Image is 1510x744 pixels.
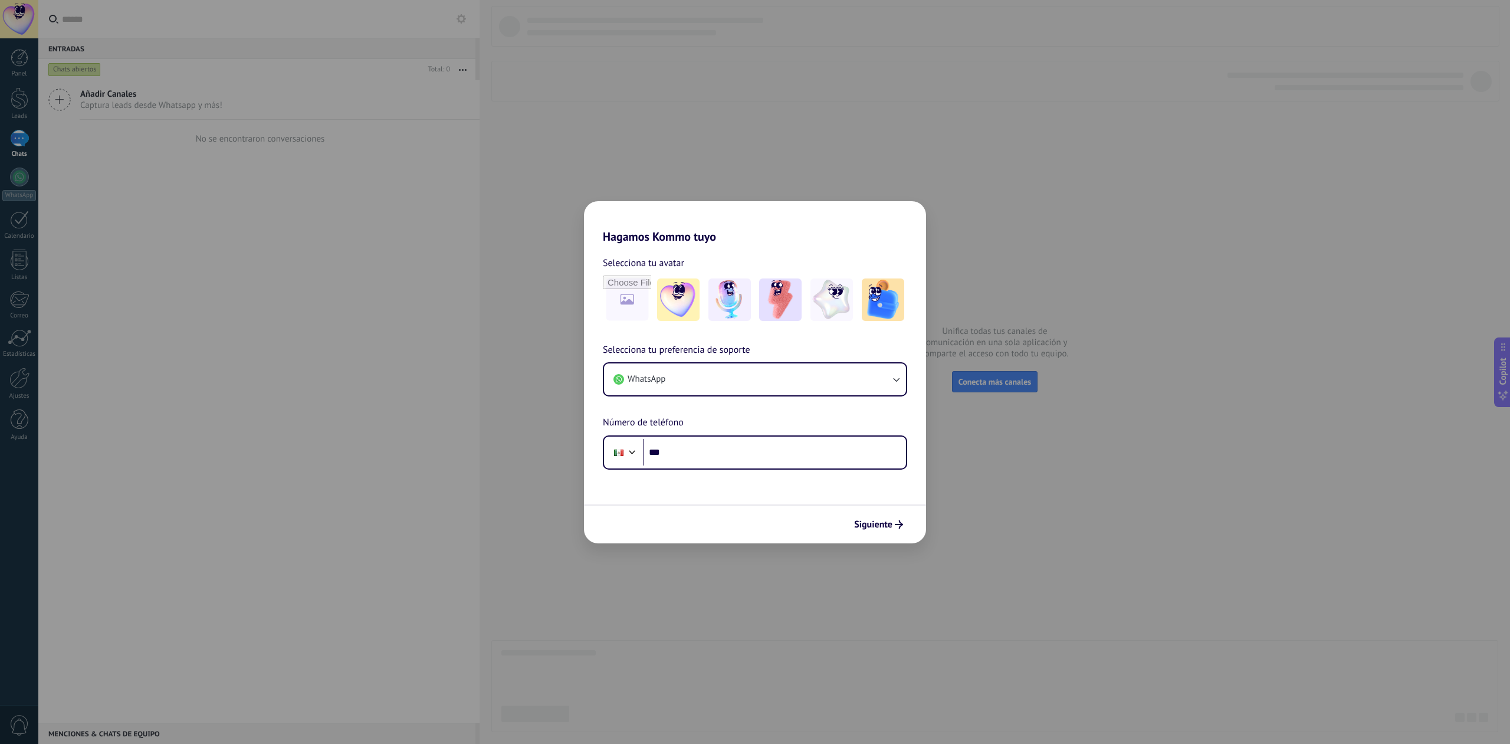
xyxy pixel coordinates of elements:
[603,255,684,271] span: Selecciona tu avatar
[810,278,853,321] img: -4.jpeg
[708,278,751,321] img: -2.jpeg
[862,278,904,321] img: -5.jpeg
[603,343,750,358] span: Selecciona tu preferencia de soporte
[603,415,684,431] span: Número de teléfono
[628,373,665,385] span: WhatsApp
[849,514,908,535] button: Siguiente
[604,363,906,395] button: WhatsApp
[657,278,700,321] img: -1.jpeg
[759,278,802,321] img: -3.jpeg
[608,440,630,465] div: Mexico: + 52
[584,201,926,244] h2: Hagamos Kommo tuyo
[854,520,892,529] span: Siguiente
